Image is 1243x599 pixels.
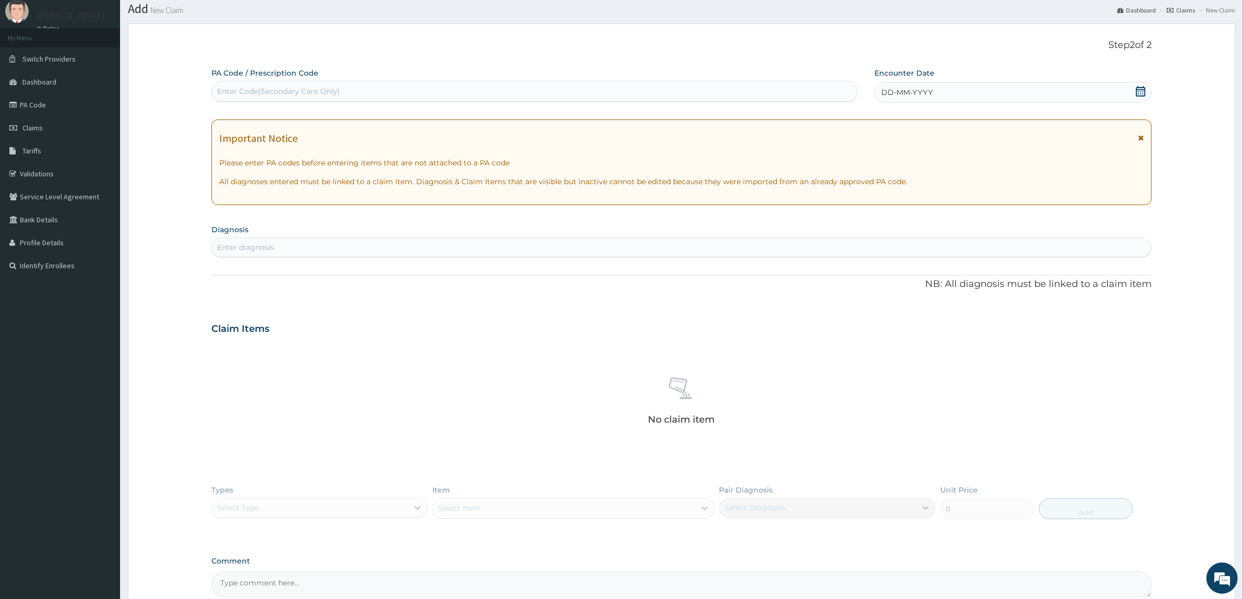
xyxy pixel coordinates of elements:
[1167,6,1195,15] a: Claims
[22,123,43,133] span: Claims
[211,324,269,335] h3: Claim Items
[219,158,1144,168] p: Please enter PA codes before entering items that are not attached to a PA code
[211,40,1152,51] p: Step 2 of 2
[19,52,42,78] img: d_794563401_company_1708531726252_794563401
[211,278,1152,291] p: NB: All diagnosis must be linked to a claim item
[5,285,199,321] textarea: Type your message and hit 'Enter'
[1196,6,1235,15] li: New Claim
[874,68,934,78] label: Encounter Date
[61,131,144,237] span: We're online!
[22,77,56,87] span: Dashboard
[219,133,298,144] h1: Important Notice
[171,5,196,30] div: Minimize live chat window
[128,2,1235,16] h1: Add
[22,54,76,64] span: Switch Providers
[881,87,933,98] span: DD-MM-YYYY
[211,68,318,78] label: PA Code / Prescription Code
[54,58,175,72] div: Chat with us now
[148,6,183,14] small: New Claim
[219,176,1144,187] p: All diagnoses entered must be linked to a claim item. Diagnosis & Claim Items that are visible bu...
[37,10,105,20] p: [PERSON_NAME]
[211,224,248,235] label: Diagnosis
[648,414,715,425] p: No claim item
[22,146,41,155] span: Tariffs
[37,25,62,32] a: Online
[217,242,274,253] div: Enter diagnosis
[217,86,340,97] div: Enter Code(Secondary Care Only)
[1117,6,1156,15] a: Dashboard
[211,557,1152,566] label: Comment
